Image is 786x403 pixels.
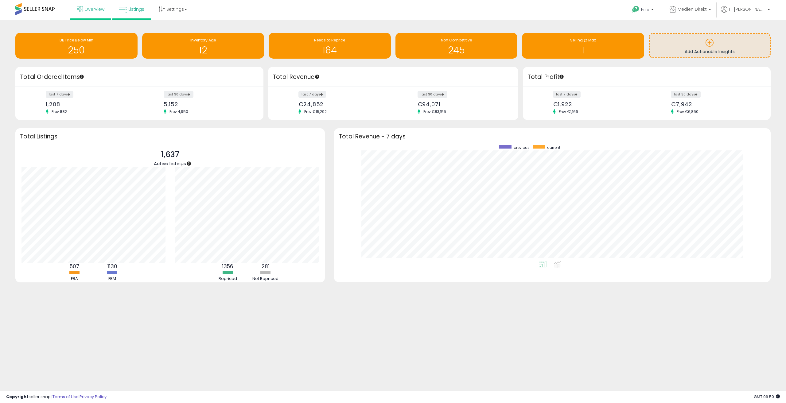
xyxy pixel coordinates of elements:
[262,263,270,270] b: 281
[247,276,284,282] div: Not Repriced
[164,91,193,98] label: last 30 days
[418,91,447,98] label: last 30 days
[49,109,70,114] span: Prev: 882
[107,263,117,270] b: 1130
[60,37,93,43] span: BB Price Below Min
[273,73,514,81] h3: Total Revenue
[269,33,391,59] a: Needs to Reprice 164
[527,73,766,81] h3: Total Profit
[298,91,326,98] label: last 7 days
[671,101,760,107] div: €7,942
[154,149,186,161] p: 1,637
[314,74,320,79] div: Tooltip anchor
[721,6,770,20] a: Hi [PERSON_NAME]
[209,276,246,282] div: Repriced
[46,91,73,98] label: last 7 days
[18,45,134,55] h1: 250
[84,6,104,12] span: Overview
[627,1,660,20] a: Help
[94,276,131,282] div: FBM
[685,48,735,55] span: Add Actionable Insights
[145,45,261,55] h1: 12
[418,101,508,107] div: €94,071
[559,74,564,79] div: Tooltip anchor
[674,109,702,114] span: Prev: €6,850
[570,37,596,43] span: Selling @ Max
[15,33,138,59] a: BB Price Below Min 250
[339,134,766,139] h3: Total Revenue - 7 days
[186,161,192,166] div: Tooltip anchor
[164,101,253,107] div: 5,152
[79,74,84,79] div: Tooltip anchor
[46,101,135,107] div: 1,208
[272,45,388,55] h1: 164
[650,34,770,57] a: Add Actionable Insights
[154,160,186,167] span: Active Listings
[190,37,216,43] span: Inventory Age
[641,7,649,12] span: Help
[553,91,581,98] label: last 7 days
[222,263,233,270] b: 1356
[441,37,472,43] span: Non Competitive
[420,109,449,114] span: Prev: €83,155
[142,33,264,59] a: Inventory Age 12
[514,145,530,150] span: previous
[522,33,644,59] a: Selling @ Max 1
[553,101,642,107] div: €1,922
[729,6,766,12] span: Hi [PERSON_NAME]
[399,45,515,55] h1: 245
[547,145,560,150] span: current
[556,109,581,114] span: Prev: €1,166
[678,6,707,12] span: Medien Direkt
[395,33,518,59] a: Non Competitive 245
[314,37,345,43] span: Needs to Reprice
[128,6,144,12] span: Listings
[20,73,259,81] h3: Total Ordered Items
[632,6,640,13] i: Get Help
[301,109,330,114] span: Prev: €15,292
[56,276,93,282] div: FBA
[20,134,320,139] h3: Total Listings
[298,101,388,107] div: €24,852
[166,109,191,114] span: Prev: 4,950
[70,263,79,270] b: 507
[525,45,641,55] h1: 1
[671,91,701,98] label: last 30 days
